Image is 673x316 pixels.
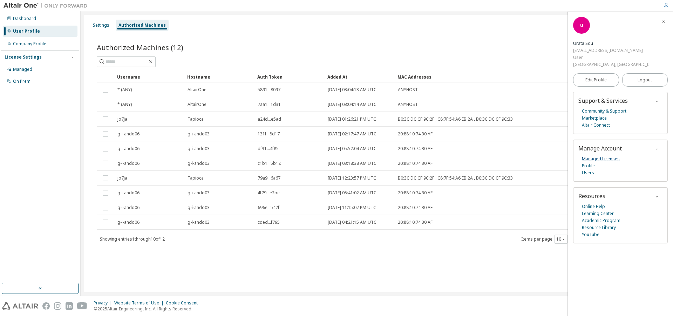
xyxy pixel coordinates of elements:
[258,131,280,137] span: 131f...8d17
[66,302,73,310] img: linkedin.svg
[580,22,583,28] span: U
[622,73,668,87] button: Logout
[258,205,279,210] span: 696e...542f
[327,71,392,82] div: Added At
[13,41,46,47] div: Company Profile
[54,302,61,310] img: instagram.svg
[582,169,594,176] a: Users
[94,300,114,306] div: Privacy
[257,71,322,82] div: Auth Token
[13,28,40,34] div: User Profile
[258,116,281,122] span: a24d...e5ad
[582,210,614,217] a: Learning Center
[2,302,38,310] img: altair_logo.svg
[573,73,619,87] a: Edit Profile
[117,71,182,82] div: Username
[4,2,91,9] img: Altair One
[556,236,566,242] button: 10
[166,300,202,306] div: Cookie Consent
[398,146,433,152] span: 20:88:10:74:30:AF
[328,102,376,107] span: [DATE] 03:04:14 AM UTC
[573,47,649,54] div: [EMAIL_ADDRESS][DOMAIN_NAME]
[573,61,649,68] div: [GEOGRAPHIC_DATA], [GEOGRAPHIC_DATA]
[398,190,433,196] span: 20:88:10:74:30:AF
[582,122,610,129] a: Altair Connect
[573,40,649,47] div: Urata Sou
[118,22,166,28] div: Authorized Machines
[328,190,376,196] span: [DATE] 05:41:02 AM UTC
[573,54,649,61] div: User
[117,190,140,196] span: g-i-ando06
[585,77,607,83] span: Edit Profile
[258,175,280,181] span: 79a9...6a67
[258,220,280,225] span: cded...f795
[582,162,595,169] a: Profile
[398,116,513,122] span: B0:3C:DC:CF:9C:2F , C8:7F:54:A6:EB:2A , B0:3C:DC:CF:9C:33
[328,131,376,137] span: [DATE] 02:17:47 AM UTC
[328,220,376,225] span: [DATE] 04:21:15 AM UTC
[398,131,433,137] span: 20:88:10:74:30:AF
[5,54,42,60] div: License Settings
[42,302,50,310] img: facebook.svg
[94,306,202,312] p: © 2025 Altair Engineering, Inc. All Rights Reserved.
[114,300,166,306] div: Website Terms of Use
[398,87,418,93] span: ANYHOST
[398,175,513,181] span: B0:3C:DC:CF:9C:2F , C8:7F:54:A6:EB:2A , B0:3C:DC:CF:9C:33
[258,161,281,166] span: c1b1...5b12
[398,205,433,210] span: 20:88:10:74:30:AF
[582,108,626,115] a: Community & Support
[188,190,210,196] span: g-i-ando03
[397,71,585,82] div: MAC Addresses
[117,102,132,107] span: * (ANY)
[187,71,252,82] div: Hostname
[582,231,599,238] a: YouTube
[328,87,376,93] span: [DATE] 03:04:13 AM UTC
[188,102,206,107] span: AltairOne
[188,220,210,225] span: g-i-ando03
[258,190,280,196] span: 4f79...e2be
[77,302,87,310] img: youtube.svg
[13,67,32,72] div: Managed
[582,217,620,224] a: Academic Program
[578,144,622,152] span: Manage Account
[398,220,433,225] span: 20:88:10:74:30:AF
[188,205,210,210] span: g-i-ando03
[398,102,418,107] span: ANYHOST
[582,115,607,122] a: Marketplace
[638,76,652,83] span: Logout
[188,175,204,181] span: Tapioca
[582,224,616,231] a: Resource Library
[328,175,376,181] span: [DATE] 12:23:57 PM UTC
[258,102,281,107] span: 7aa1...1d31
[328,146,376,152] span: [DATE] 05:52:04 AM UTC
[188,116,204,122] span: Tapioca
[521,235,567,244] span: Items per page
[13,79,30,84] div: On Prem
[582,155,620,162] a: Managed Licenses
[188,161,210,166] span: g-i-ando03
[578,192,605,200] span: Resources
[117,205,140,210] span: g-i-ando06
[188,131,210,137] span: g-i-ando03
[117,220,140,225] span: g-i-ando06
[258,87,280,93] span: 5891...8097
[100,236,165,242] span: Showing entries 1 through 10 of 12
[93,22,109,28] div: Settings
[117,87,132,93] span: * (ANY)
[582,203,605,210] a: Online Help
[578,97,628,105] span: Support & Services
[328,161,376,166] span: [DATE] 03:18:38 AM UTC
[97,42,183,52] span: Authorized Machines (12)
[328,205,376,210] span: [DATE] 11:15:07 PM UTC
[188,87,206,93] span: AltairOne
[398,161,433,166] span: 20:88:10:74:30:AF
[117,146,140,152] span: g-i-ando06
[117,161,140,166] span: g-i-ando06
[328,116,376,122] span: [DATE] 01:26:21 PM UTC
[117,175,127,181] span: jp7ja
[13,16,36,21] div: Dashboard
[258,146,279,152] span: df31...4f85
[117,116,127,122] span: jp7ja
[188,146,210,152] span: g-i-ando03
[117,131,140,137] span: g-i-ando06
